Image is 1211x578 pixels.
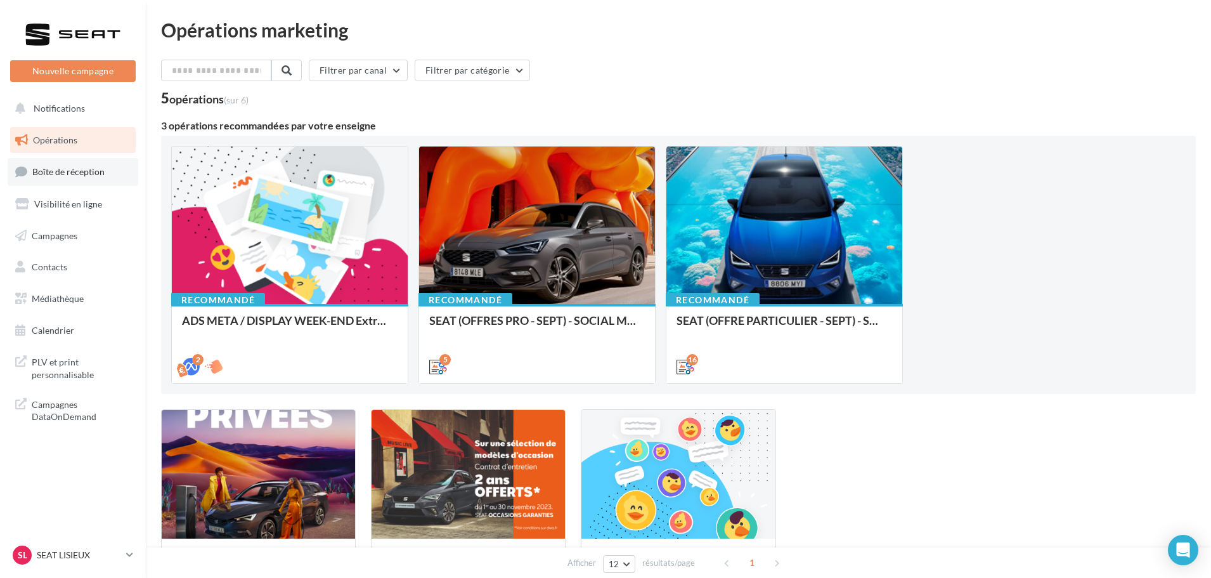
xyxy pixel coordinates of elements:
[609,559,619,569] span: 12
[18,549,27,562] span: SL
[666,293,760,307] div: Recommandé
[677,314,892,339] div: SEAT (OFFRE PARTICULIER - SEPT) - SOCIAL MEDIA
[161,91,249,105] div: 5
[224,95,249,105] span: (sur 6)
[10,543,136,567] a: SL SEAT LISIEUX
[161,121,1196,131] div: 3 opérations recommandées par votre enseigne
[192,354,204,365] div: 2
[8,158,138,185] a: Boîte de réception
[32,166,105,177] span: Boîte de réception
[182,314,398,339] div: ADS META / DISPLAY WEEK-END Extraordinaire (JPO) Septembre 2025
[1168,535,1198,565] div: Open Intercom Messenger
[415,60,530,81] button: Filtrer par catégorie
[439,354,451,365] div: 5
[34,103,85,114] span: Notifications
[8,391,138,428] a: Campagnes DataOnDemand
[32,293,84,304] span: Médiathèque
[8,127,138,154] a: Opérations
[8,286,138,312] a: Médiathèque
[8,95,133,122] button: Notifications
[32,353,131,381] span: PLV et print personnalisable
[161,20,1196,39] div: Opérations marketing
[32,396,131,423] span: Campagnes DataOnDemand
[33,135,77,145] span: Opérations
[171,293,265,307] div: Recommandé
[169,93,249,105] div: opérations
[8,348,138,386] a: PLV et print personnalisable
[309,60,408,81] button: Filtrer par canal
[8,191,138,218] a: Visibilité en ligne
[429,314,645,339] div: SEAT (OFFRES PRO - SEPT) - SOCIAL MEDIA
[8,223,138,249] a: Campagnes
[742,553,762,573] span: 1
[687,354,698,365] div: 16
[8,317,138,344] a: Calendrier
[8,254,138,280] a: Contacts
[37,549,121,562] p: SEAT LISIEUX
[34,199,102,209] span: Visibilité en ligne
[418,293,512,307] div: Recommandé
[32,261,67,272] span: Contacts
[32,230,77,240] span: Campagnes
[642,557,695,569] span: résultats/page
[10,60,136,82] button: Nouvelle campagne
[567,557,596,569] span: Afficher
[32,325,74,336] span: Calendrier
[603,555,635,573] button: 12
